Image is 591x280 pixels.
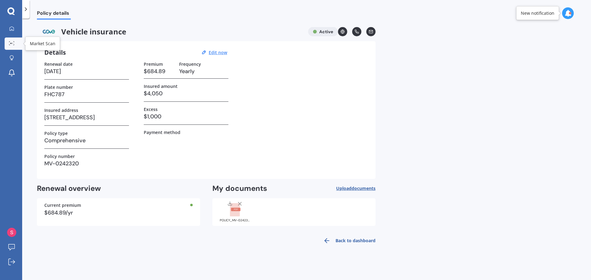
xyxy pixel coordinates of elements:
[30,41,55,47] div: Market Scan
[44,61,73,67] label: Renewal date
[144,84,178,89] label: Insured amount
[44,90,129,99] h3: FHC787
[37,184,200,193] h2: Renewal overview
[44,203,193,207] div: Current premium
[336,186,376,191] span: Upload
[37,10,71,18] span: Policy details
[144,67,174,76] h3: $684.89
[44,131,68,136] label: Policy type
[144,107,158,112] label: Excess
[352,185,376,191] span: documents
[521,10,554,16] div: New notification
[7,228,16,237] img: ACg8ocLNhkeiuL6_BqJDH3c2O66pxzIWlu_dlfbCoKebWA-5jgvytQ=s96-c
[144,61,163,67] label: Premium
[44,49,66,57] h3: Details
[209,49,227,55] u: Edit now
[179,67,228,76] h3: Yearly
[37,27,61,36] img: Cove.webp
[44,113,129,122] h3: [STREET_ADDRESS]
[44,136,129,145] h3: Comprehensive
[44,108,78,113] label: Insured address
[179,61,201,67] label: Frequency
[336,184,376,193] button: Uploaddocuments
[44,159,129,168] h3: MV-0242320
[44,154,75,159] label: Policy number
[220,219,251,222] div: POLICY_MV-0242320.pdf
[320,233,376,248] a: Back to dashboard
[44,210,193,215] div: $684.89/yr
[44,67,129,76] h3: [DATE]
[44,85,73,90] label: Plate number
[212,184,267,193] h2: My documents
[144,130,180,135] label: Payment method
[207,50,229,55] button: Edit now
[144,112,228,121] h3: $1,000
[37,27,303,36] span: Vehicle insurance
[144,89,228,98] h3: $4,050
